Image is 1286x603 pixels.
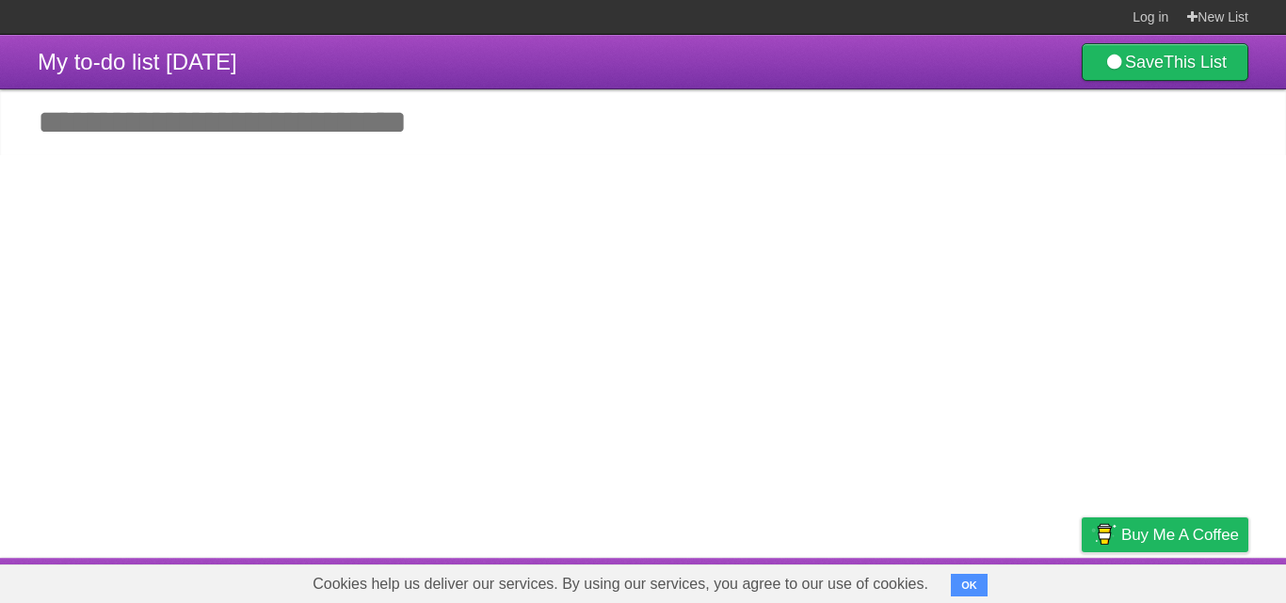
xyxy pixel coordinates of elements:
button: OK [951,574,988,596]
a: Terms [993,563,1035,598]
a: Suggest a feature [1130,563,1248,598]
a: Developers [893,563,970,598]
span: Cookies help us deliver our services. By using our services, you agree to our use of cookies. [294,565,947,603]
a: Privacy [1057,563,1106,598]
span: My to-do list [DATE] [38,49,237,74]
a: About [831,563,871,598]
a: Buy me a coffee [1082,517,1248,552]
a: SaveThis List [1082,43,1248,81]
b: This List [1164,53,1227,71]
span: Buy me a coffee [1121,518,1239,551]
img: Buy me a coffee [1091,518,1117,550]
